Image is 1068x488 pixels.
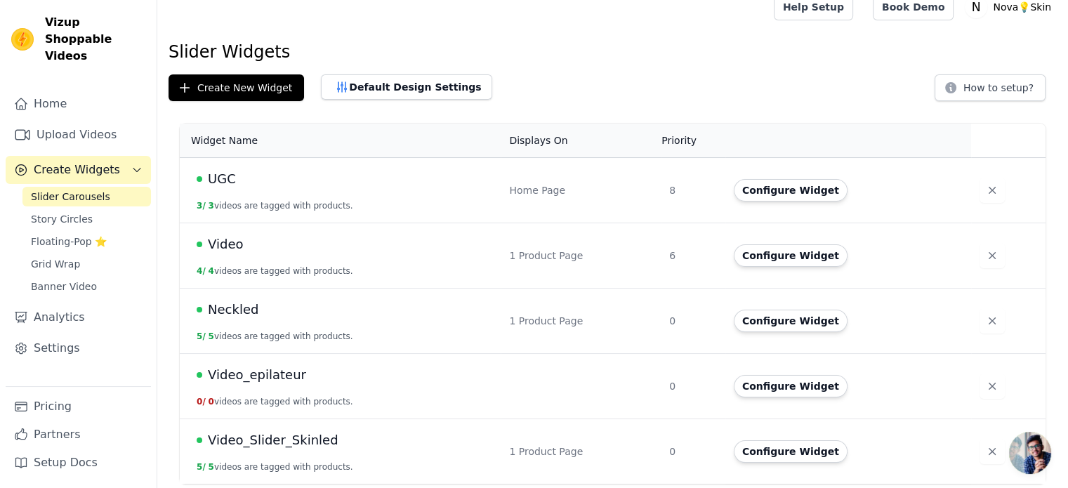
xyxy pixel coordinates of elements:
[208,300,258,319] span: Neckled
[209,201,214,211] span: 3
[6,121,151,149] a: Upload Videos
[197,200,353,211] button: 3/ 3videos are tagged with products.
[197,331,206,341] span: 5 /
[31,190,110,204] span: Slider Carousels
[197,331,353,342] button: 5/ 5videos are tagged with products.
[22,254,151,274] a: Grid Wrap
[661,124,725,158] th: Priority
[197,461,353,473] button: 5/ 5videos are tagged with products.
[180,124,501,158] th: Widget Name
[31,235,107,249] span: Floating-Pop ⭐
[197,307,202,312] span: Live Published
[661,158,725,223] td: 8
[6,303,151,331] a: Analytics
[1009,432,1051,474] a: Ouvrir le chat
[935,74,1046,101] button: How to setup?
[197,396,353,407] button: 0/ 0videos are tagged with products.
[734,310,848,332] button: Configure Widget
[661,354,725,419] td: 0
[197,265,353,277] button: 4/ 4videos are tagged with products.
[31,257,80,271] span: Grid Wrap
[22,187,151,206] a: Slider Carousels
[501,124,661,158] th: Displays On
[6,334,151,362] a: Settings
[980,374,1005,399] button: Delete widget
[734,440,848,463] button: Configure Widget
[208,169,236,189] span: UGC
[22,209,151,229] a: Story Circles
[197,176,202,182] span: Live Published
[209,397,214,407] span: 0
[197,242,202,247] span: Live Published
[208,430,338,450] span: Video_Slider_Skinled
[661,289,725,354] td: 0
[6,90,151,118] a: Home
[734,375,848,397] button: Configure Widget
[661,419,725,484] td: 0
[980,243,1005,268] button: Delete widget
[509,314,652,328] div: 1 Product Page
[34,161,120,178] span: Create Widgets
[6,393,151,421] a: Pricing
[197,397,206,407] span: 0 /
[197,437,202,443] span: Live Published
[935,84,1046,98] a: How to setup?
[209,266,214,276] span: 4
[169,74,304,101] button: Create New Widget
[6,156,151,184] button: Create Widgets
[45,14,145,65] span: Vizup Shoppable Videos
[980,439,1005,464] button: Delete widget
[31,279,97,294] span: Banner Video
[6,421,151,449] a: Partners
[980,308,1005,334] button: Delete widget
[208,235,243,254] span: Video
[197,462,206,472] span: 5 /
[209,331,214,341] span: 5
[980,178,1005,203] button: Delete widget
[209,462,214,472] span: 5
[321,74,492,100] button: Default Design Settings
[509,444,652,459] div: 1 Product Page
[661,223,725,289] td: 6
[22,277,151,296] a: Banner Video
[169,41,1057,63] h1: Slider Widgets
[22,232,151,251] a: Floating-Pop ⭐
[11,28,34,51] img: Vizup
[6,449,151,477] a: Setup Docs
[31,212,93,226] span: Story Circles
[197,201,206,211] span: 3 /
[734,179,848,202] button: Configure Widget
[197,372,202,378] span: Live Published
[509,183,652,197] div: Home Page
[197,266,206,276] span: 4 /
[734,244,848,267] button: Configure Widget
[208,365,306,385] span: Video_epilateur
[509,249,652,263] div: 1 Product Page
